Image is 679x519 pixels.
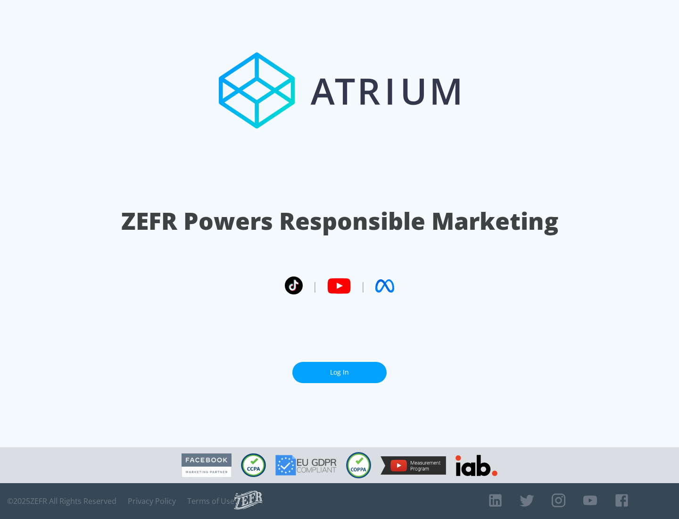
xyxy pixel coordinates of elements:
img: GDPR Compliant [275,455,337,476]
img: YouTube Measurement Program [381,456,446,475]
h1: ZEFR Powers Responsible Marketing [121,205,558,237]
a: Log In [292,362,387,383]
img: Facebook Marketing Partner [182,453,232,477]
a: Terms of Use [187,496,234,506]
span: | [360,279,366,293]
a: Privacy Policy [128,496,176,506]
span: © 2025 ZEFR All Rights Reserved [7,496,116,506]
img: IAB [455,455,497,476]
img: CCPA Compliant [241,453,266,477]
span: | [312,279,318,293]
img: COPPA Compliant [346,452,371,478]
